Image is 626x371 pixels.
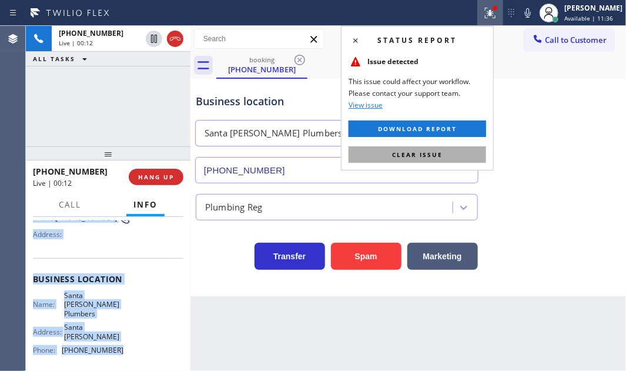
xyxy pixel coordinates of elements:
[217,52,306,78] div: (714) 495-6663
[205,127,343,141] div: Santa [PERSON_NAME] Plumbers
[59,199,81,210] span: Call
[33,55,75,63] span: ALL TASKS
[129,169,183,185] button: HANG UP
[59,39,93,47] span: Live | 00:12
[64,291,123,318] span: Santa [PERSON_NAME] Plumbers
[407,243,478,270] button: Marketing
[52,193,88,216] button: Call
[520,5,536,21] button: Mute
[195,29,324,48] input: Search
[126,193,165,216] button: Info
[217,55,306,64] div: booking
[195,157,478,183] input: Phone Number
[33,230,64,239] span: Address:
[33,273,183,285] span: Business location
[196,93,478,109] div: Business location
[64,323,123,341] span: Santa [PERSON_NAME]
[33,166,108,177] span: [PHONE_NUMBER]
[62,346,123,355] span: [PHONE_NUMBER]
[524,29,614,51] button: Call to Customer
[138,173,174,181] span: HANG UP
[564,14,613,22] span: Available | 11:36
[205,200,262,214] div: Plumbing Reg
[33,346,62,355] span: Phone:
[217,64,306,75] div: [PHONE_NUMBER]
[146,31,162,47] button: Hold Customer
[564,3,622,13] div: [PERSON_NAME]
[55,213,117,222] span: [PHONE_NUMBER]
[545,35,607,45] span: Call to Customer
[133,199,158,210] span: Info
[59,28,123,38] span: [PHONE_NUMBER]
[255,243,325,270] button: Transfer
[33,213,55,222] span: Phone:
[33,327,64,336] span: Address:
[33,178,72,188] span: Live | 00:12
[26,52,99,66] button: ALL TASKS
[33,300,64,309] span: Name:
[331,243,401,270] button: Spam
[167,31,183,47] button: Hang up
